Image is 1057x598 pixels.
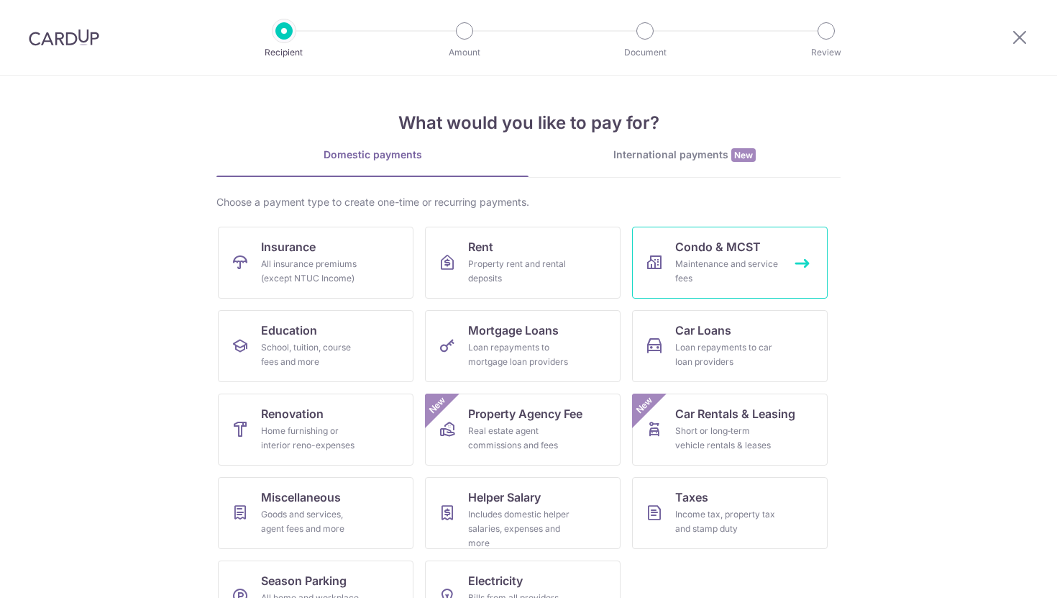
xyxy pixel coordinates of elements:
div: Loan repayments to car loan providers [675,340,779,369]
span: New [731,148,756,162]
span: Property Agency Fee [468,405,582,422]
span: Miscellaneous [261,489,341,506]
div: Loan repayments to mortgage loan providers [468,340,572,369]
span: Mortgage Loans [468,322,559,339]
div: Choose a payment type to create one-time or recurring payments. [216,195,841,209]
span: Season Parking [261,572,347,589]
div: International payments [528,148,841,163]
span: Condo & MCST [675,238,761,255]
div: Goods and services, agent fees and more [261,507,365,536]
div: Home furnishing or interior reno-expenses [261,424,365,453]
div: Maintenance and service fees [675,257,779,286]
span: Insurance [261,238,316,255]
p: Document [592,45,698,60]
span: New [426,394,449,417]
a: Mortgage LoansLoan repayments to mortgage loan providers [425,310,621,382]
div: Domestic payments [216,148,528,162]
a: RentProperty rent and rental deposits [425,227,621,299]
a: MiscellaneousGoods and services, agent fees and more [218,477,413,549]
a: Helper SalaryIncludes domestic helper salaries, expenses and more [425,477,621,549]
span: Electricity [468,572,523,589]
div: Real estate agent commissions and fees [468,424,572,453]
a: RenovationHome furnishing or interior reno-expenses [218,394,413,466]
h4: What would you like to pay for? [216,110,841,136]
div: Short or long‑term vehicle rentals & leases [675,424,779,453]
p: Amount [411,45,518,60]
a: Condo & MCSTMaintenance and service fees [632,227,828,299]
div: Income tax, property tax and stamp duty [675,507,779,536]
span: Rent [468,238,493,255]
span: Taxes [675,489,708,506]
span: Car Loans [675,322,731,339]
span: Helper Salary [468,489,541,506]
img: CardUp [29,29,99,46]
div: School, tuition, course fees and more [261,340,365,369]
div: All insurance premiums (except NTUC Income) [261,257,365,286]
a: Car LoansLoan repayments to car loan providers [632,310,828,382]
div: Property rent and rental deposits [468,257,572,286]
a: EducationSchool, tuition, course fees and more [218,310,413,382]
p: Recipient [231,45,337,60]
span: Car Rentals & Leasing [675,405,795,422]
p: Review [773,45,879,60]
span: Education [261,322,317,339]
a: TaxesIncome tax, property tax and stamp duty [632,477,828,549]
span: New [633,394,656,417]
a: Car Rentals & LeasingShort or long‑term vehicle rentals & leasesNew [632,394,828,466]
a: Property Agency FeeReal estate agent commissions and feesNew [425,394,621,466]
div: Includes domestic helper salaries, expenses and more [468,507,572,551]
a: InsuranceAll insurance premiums (except NTUC Income) [218,227,413,299]
span: Renovation [261,405,324,422]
